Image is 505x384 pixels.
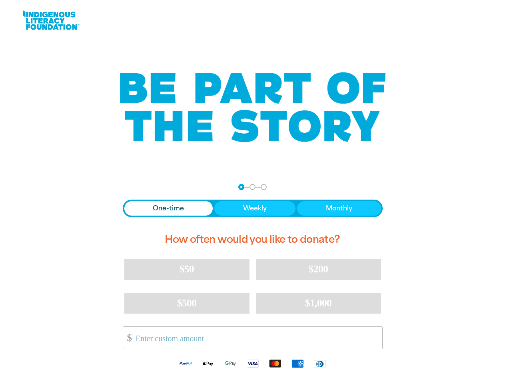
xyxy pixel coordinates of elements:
[123,227,383,252] h2: How often would you like to donate?
[180,263,194,275] span: $50
[174,359,197,368] img: Paypal logo
[256,293,381,314] button: $1,000
[197,359,219,368] img: Apple Pay logo
[243,204,267,213] span: Weekly
[123,352,383,374] div: Available payment methods
[309,359,331,368] img: Diners Club logo
[130,327,382,349] input: Enter custom amount
[123,329,132,347] span: $
[261,184,267,190] button: Navigate to step 3 of 3 to enter your payment details
[214,201,295,216] button: Weekly
[153,204,184,213] span: One-time
[305,297,332,309] span: $1,000
[124,293,250,314] button: $500
[286,359,309,368] img: American Express logo
[219,359,242,368] img: Google Pay logo
[242,359,264,368] img: Visa logo
[177,297,197,309] span: $500
[113,56,393,158] img: Be part of the story
[297,201,381,216] button: Monthly
[326,204,352,213] span: Monthly
[124,201,213,216] button: One-time
[124,259,250,280] button: $50
[250,184,255,190] button: Navigate to step 2 of 3 to enter your details
[309,263,328,275] span: $200
[123,200,383,217] div: Donation frequency
[256,259,381,280] button: $200
[238,184,244,190] button: Navigate to step 1 of 3 to enter your donation amount
[264,359,286,368] img: Mastercard logo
